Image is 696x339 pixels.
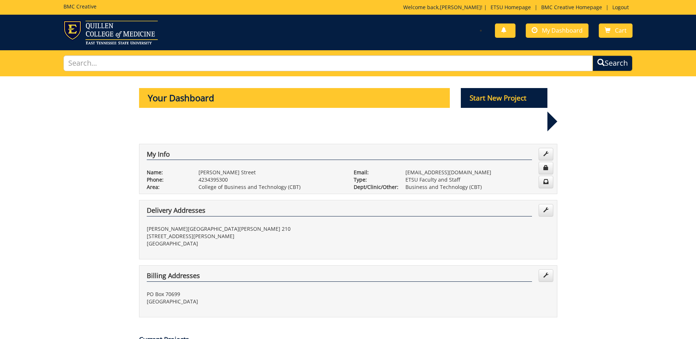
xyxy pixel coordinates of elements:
[487,4,535,11] a: ETSU Homepage
[405,183,550,191] p: Business and Technology (CBT)
[147,291,343,298] p: PO Box 70699
[147,207,532,216] h4: Delivery Addresses
[354,183,394,191] p: Dept/Clinic/Other:
[538,4,606,11] a: BMC Creative Homepage
[147,176,187,183] p: Phone:
[539,148,553,160] a: Edit Info
[354,176,394,183] p: Type:
[405,176,550,183] p: ETSU Faculty and Staff
[440,4,481,11] a: [PERSON_NAME]
[63,55,593,71] input: Search...
[147,169,187,176] p: Name:
[599,23,633,38] a: Cart
[539,204,553,216] a: Edit Addresses
[147,151,532,160] h4: My Info
[63,4,96,9] h5: BMC Creative
[405,169,550,176] p: [EMAIL_ADDRESS][DOMAIN_NAME]
[198,176,343,183] p: 4234395300
[147,272,532,282] h4: Billing Addresses
[147,298,343,305] p: [GEOGRAPHIC_DATA]
[63,21,158,44] img: ETSU logo
[147,240,343,247] p: [GEOGRAPHIC_DATA]
[539,162,553,174] a: Change Password
[198,169,343,176] p: [PERSON_NAME] Street
[147,233,343,240] p: [STREET_ADDRESS][PERSON_NAME]
[198,183,343,191] p: College of Business and Technology (CBT)
[139,88,450,108] p: Your Dashboard
[539,176,553,188] a: Change Communication Preferences
[354,169,394,176] p: Email:
[147,225,343,233] p: [PERSON_NAME][GEOGRAPHIC_DATA][PERSON_NAME] 210
[542,26,583,34] span: My Dashboard
[403,4,633,11] p: Welcome back, ! | | |
[609,4,633,11] a: Logout
[147,183,187,191] p: Area:
[526,23,588,38] a: My Dashboard
[461,95,547,102] a: Start New Project
[539,269,553,282] a: Edit Addresses
[461,88,547,108] p: Start New Project
[615,26,627,34] span: Cart
[593,55,633,71] button: Search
